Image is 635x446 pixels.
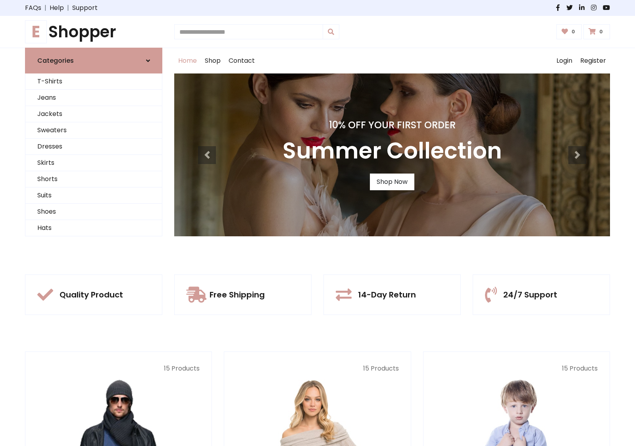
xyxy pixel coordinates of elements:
span: 0 [597,28,605,35]
a: Jackets [25,106,162,122]
h1: Shopper [25,22,162,41]
a: EShopper [25,22,162,41]
h4: 10% Off Your First Order [283,120,502,131]
span: E [25,20,47,43]
a: Shop Now [370,174,414,190]
a: Categories [25,48,162,73]
a: Support [72,3,98,13]
a: Suits [25,187,162,204]
h5: 24/7 Support [503,290,557,299]
p: 15 Products [236,364,398,373]
a: 0 [583,24,610,39]
a: Help [50,3,64,13]
h3: Summer Collection [283,137,502,164]
a: Jeans [25,90,162,106]
a: Login [552,48,576,73]
a: T-Shirts [25,73,162,90]
a: Sweaters [25,122,162,139]
a: Shoes [25,204,162,220]
a: Shop [201,48,225,73]
a: Contact [225,48,259,73]
h5: Free Shipping [210,290,265,299]
a: Dresses [25,139,162,155]
p: 15 Products [435,364,598,373]
h5: Quality Product [60,290,123,299]
a: Hats [25,220,162,236]
a: Skirts [25,155,162,171]
span: 0 [570,28,577,35]
a: 0 [556,24,582,39]
a: Shorts [25,171,162,187]
p: 15 Products [37,364,200,373]
h5: 14-Day Return [358,290,416,299]
span: | [41,3,50,13]
a: Home [174,48,201,73]
a: Register [576,48,610,73]
a: FAQs [25,3,41,13]
h6: Categories [37,57,74,64]
span: | [64,3,72,13]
